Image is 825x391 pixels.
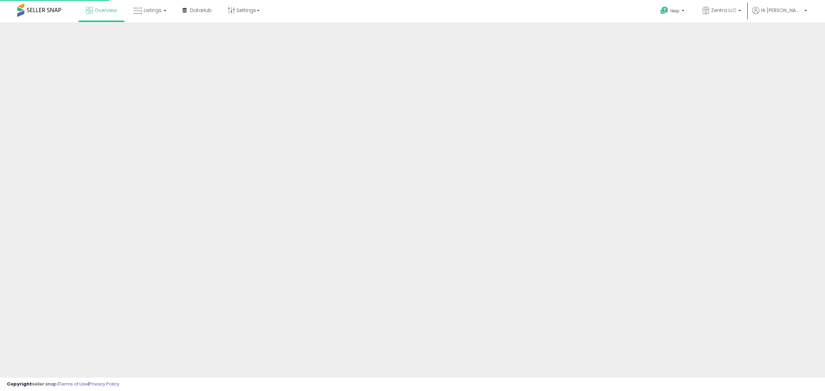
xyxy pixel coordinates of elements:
[660,6,669,15] i: Get Help
[761,7,802,14] span: Hi [PERSON_NAME]
[144,7,162,14] span: Listings
[190,7,212,14] span: DataHub
[95,7,117,14] span: Overview
[670,8,680,14] span: Help
[711,7,736,14] span: Zentra LLC
[655,1,691,22] a: Help
[752,7,807,22] a: Hi [PERSON_NAME]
